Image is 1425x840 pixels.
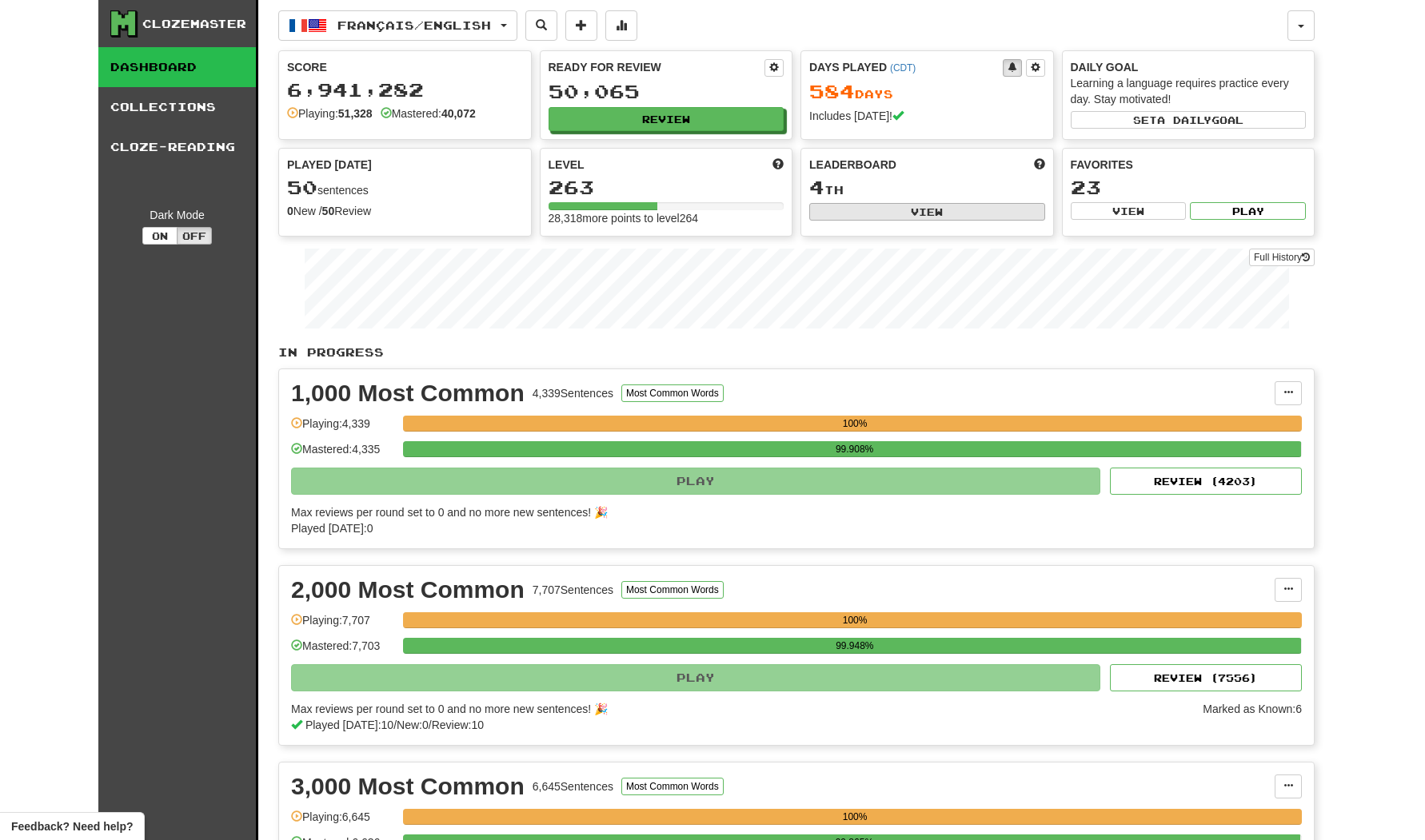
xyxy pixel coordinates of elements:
[98,47,256,87] a: Dashboard
[337,18,491,32] span: Français / English
[408,638,1301,654] div: 99.948%
[533,778,613,794] div: 6,645 Sentences
[809,108,1045,124] div: Includes [DATE]!
[397,719,429,731] span: New: 0
[287,105,373,121] div: Playing:
[110,207,244,223] div: Dark Mode
[605,10,637,41] button: More stats
[549,210,784,226] div: 28,318 more points to level 264
[1190,202,1306,220] button: Play
[142,227,178,245] button: On
[408,441,1301,457] div: 99.908%
[549,82,784,102] div: 50,065
[142,16,246,32] div: Clozemaster
[809,176,824,198] span: 4
[1071,59,1307,75] div: Daily Goal
[772,157,784,173] span: Score more points to level up
[381,105,476,121] div: Mastered:
[291,664,1100,691] button: Play
[549,107,784,131] button: Review
[621,778,724,795] button: Most Common Words
[11,818,133,834] span: Open feedback widget
[1110,468,1302,495] button: Review (4203)
[287,203,523,219] div: New / Review
[809,203,1045,221] button: View
[291,504,1292,520] div: Max reviews per round set to 0 and no more new sentences! 🎉
[287,80,523,100] div: 6,941,282
[565,10,597,41] button: Add sentence to collection
[809,82,1045,102] div: Day s
[408,809,1302,825] div: 100%
[429,719,432,731] span: /
[809,80,855,102] span: 584
[338,107,373,120] strong: 51,328
[549,177,784,197] div: 263
[393,719,397,731] span: /
[291,522,373,535] span: Played [DATE]: 0
[1071,111,1307,129] button: Seta dailygoal
[291,612,395,639] div: Playing: 7,707
[287,205,293,217] strong: 0
[809,59,1003,75] div: Days Played
[1203,701,1302,733] div: Marked as Known: 6
[291,468,1100,495] button: Play
[98,127,256,167] a: Cloze-Reading
[278,10,517,41] button: Français/English
[549,157,585,173] span: Level
[287,59,523,75] div: Score
[98,87,256,127] a: Collections
[1110,664,1302,691] button: Review (7556)
[291,416,395,442] div: Playing: 4,339
[1071,177,1307,197] div: 23
[291,638,395,664] div: Mastered: 7,703
[291,578,525,602] div: 2,000 Most Common
[291,381,525,405] div: 1,000 Most Common
[291,441,395,468] div: Mastered: 4,335
[1071,75,1307,107] div: Learning a language requires practice every day. Stay motivated!
[322,205,335,217] strong: 50
[1249,249,1315,266] a: Full History
[809,177,1045,198] div: th
[890,62,916,74] a: (CDT)
[533,582,613,598] div: 7,707 Sentences
[441,107,476,120] strong: 40,072
[1071,202,1187,220] button: View
[408,612,1302,628] div: 100%
[291,809,395,835] div: Playing: 6,645
[432,719,484,731] span: Review: 10
[305,719,393,731] span: Played [DATE]: 10
[287,177,523,198] div: sentences
[533,385,613,401] div: 4,339 Sentences
[621,581,724,599] button: Most Common Words
[809,157,896,173] span: Leaderboard
[549,59,765,75] div: Ready for Review
[1034,157,1045,173] span: This week in points, UTC
[1071,157,1307,173] div: Favorites
[408,416,1302,432] div: 100%
[291,774,525,798] div: 3,000 Most Common
[291,701,1193,717] div: Max reviews per round set to 0 and no more new sentences! 🎉
[287,157,372,173] span: Played [DATE]
[1157,114,1211,125] span: a daily
[177,227,212,245] button: Off
[287,176,317,198] span: 50
[278,344,1315,360] p: In Progress
[621,384,724,402] button: Most Common Words
[525,10,557,41] button: Search sentences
